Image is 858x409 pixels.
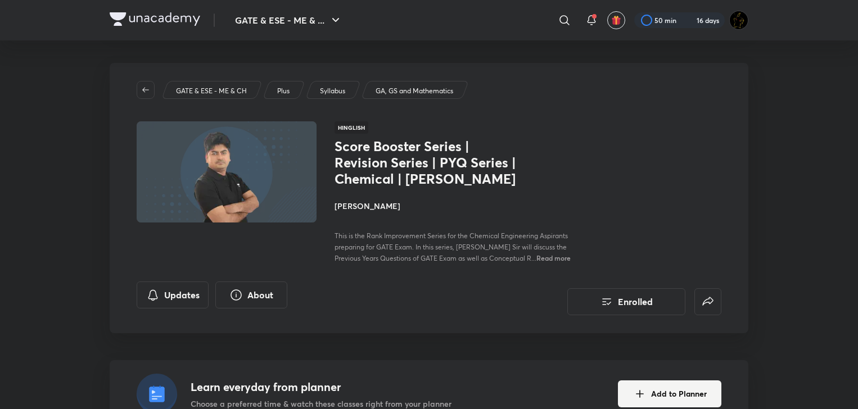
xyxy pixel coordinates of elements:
h4: Learn everyday from planner [191,379,451,396]
img: Thumbnail [135,120,318,224]
h4: [PERSON_NAME] [335,200,586,212]
img: streak [683,15,694,26]
button: Add to Planner [618,380,721,407]
span: This is the Rank Improvement Series for the Chemical Engineering Aspirants preparing for GATE Exa... [335,231,568,262]
button: avatar [607,11,625,29]
p: GA, GS and Mathematics [376,86,453,96]
a: Company Logo [110,12,200,29]
img: Company Logo [110,12,200,26]
p: Plus [277,86,290,96]
p: Syllabus [320,86,345,96]
button: false [694,288,721,315]
p: GATE & ESE - ME & CH [176,86,247,96]
a: Plus [276,86,292,96]
span: Read more [536,253,571,262]
button: About [215,281,287,308]
h1: Score Booster Series | Revision Series | PYQ Series | Chemical | [PERSON_NAME] [335,138,518,187]
button: Updates [137,281,209,308]
a: GATE & ESE - ME & CH [174,86,249,96]
img: Ranit Maity01 [729,11,748,30]
span: Hinglish [335,121,368,134]
img: avatar [611,15,621,25]
button: Enrolled [567,288,685,315]
a: Syllabus [318,86,347,96]
a: GA, GS and Mathematics [374,86,455,96]
button: GATE & ESE - ME & ... [228,9,349,31]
